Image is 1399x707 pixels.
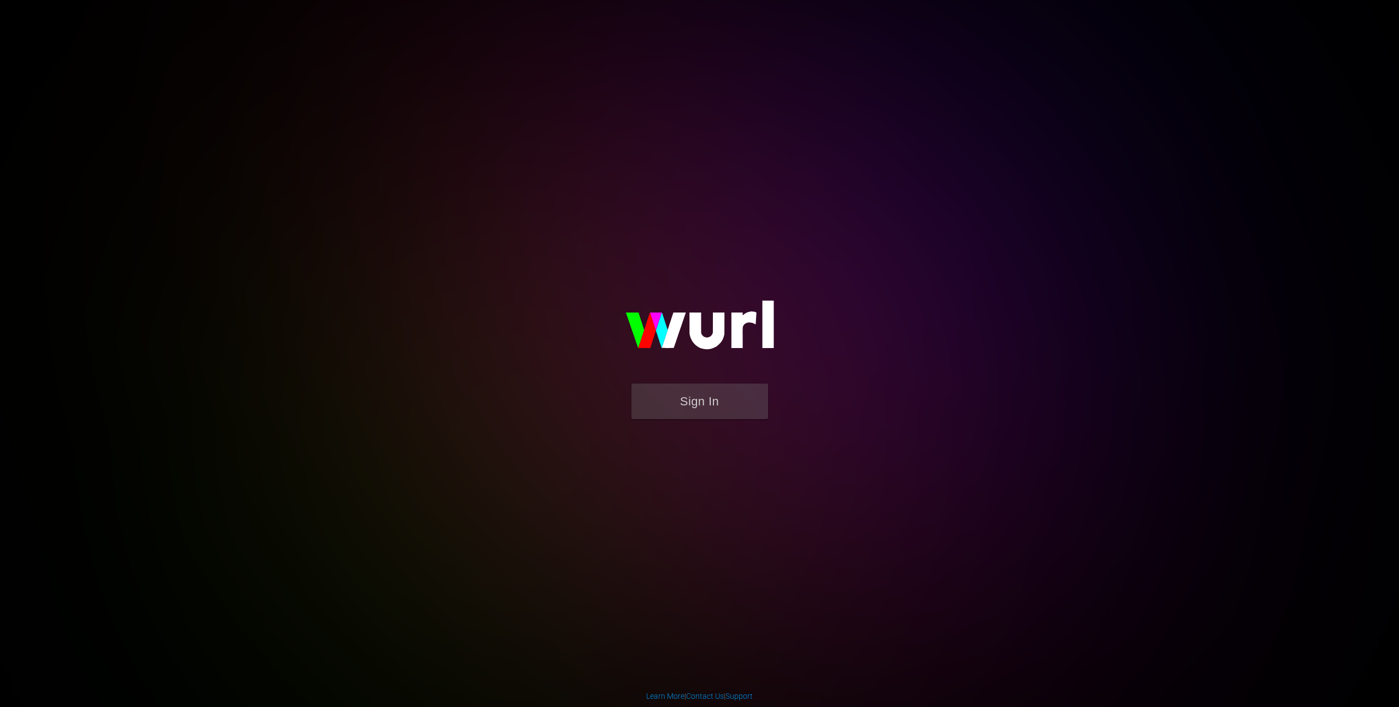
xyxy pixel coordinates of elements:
a: Support [725,692,753,700]
button: Sign In [631,384,768,419]
a: Contact Us [686,692,724,700]
img: wurl-logo-on-black-223613ac3d8ba8fe6dc639794a292ebdb59501304c7dfd60c99c58986ef67473.svg [590,277,809,383]
a: Learn More [646,692,684,700]
div: | | [646,691,753,702]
